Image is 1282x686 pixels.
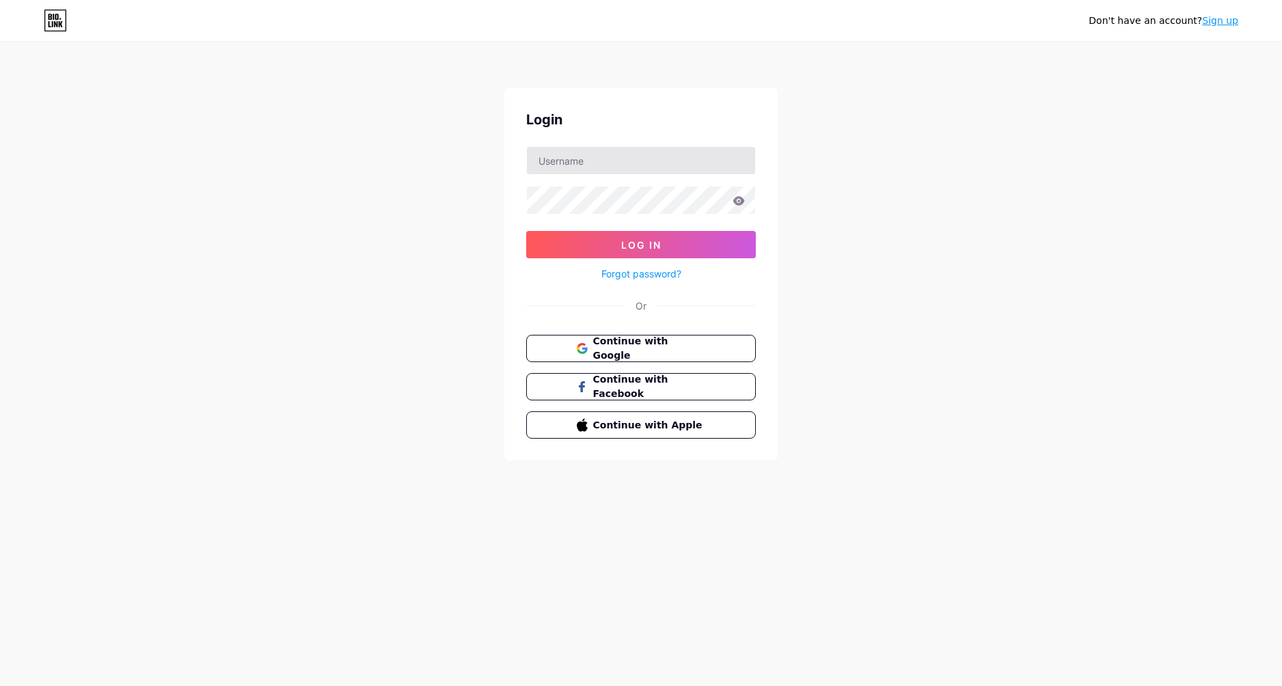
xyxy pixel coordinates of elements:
[526,373,756,400] button: Continue with Facebook
[526,411,756,439] button: Continue with Apple
[593,372,706,401] span: Continue with Facebook
[593,418,706,433] span: Continue with Apple
[526,109,756,130] div: Login
[593,334,706,363] span: Continue with Google
[601,266,681,281] a: Forgot password?
[621,239,662,251] span: Log In
[636,299,646,313] div: Or
[526,335,756,362] button: Continue with Google
[527,147,755,174] input: Username
[1089,14,1238,28] div: Don't have an account?
[1202,15,1238,26] a: Sign up
[526,231,756,258] button: Log In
